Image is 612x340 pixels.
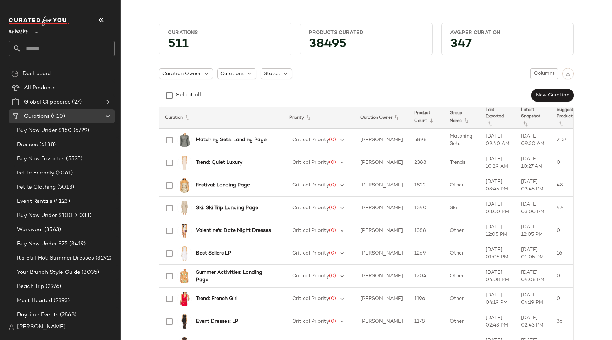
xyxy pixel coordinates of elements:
[515,288,551,310] td: [DATE] 04:19 PM
[17,127,72,135] span: Buy Now Under $150
[444,219,480,242] td: Other
[17,323,66,331] span: [PERSON_NAME]
[292,228,329,233] span: Critical Priority
[71,98,82,106] span: (27)
[480,219,515,242] td: [DATE] 12:05 PM
[444,151,480,174] td: Trends
[551,197,586,219] td: 474
[480,174,515,197] td: [DATE] 03:45 PM
[409,107,444,129] th: Product Count
[329,228,336,233] span: (0)
[515,265,551,288] td: [DATE] 04:08 PM
[450,29,565,36] div: Avg.per Curation
[551,242,586,265] td: 16
[515,129,551,151] td: [DATE] 09:30 AM
[43,226,61,234] span: (3563)
[177,292,192,306] img: MALR-WS998_V1.jpg
[159,107,284,129] th: Curation
[292,205,329,211] span: Critical Priority
[292,183,329,188] span: Critical Priority
[409,288,444,310] td: 1196
[329,251,336,256] span: (0)
[11,70,18,77] img: svg%3e
[162,70,201,78] span: Curation Owner
[50,112,65,121] span: (410)
[515,151,551,174] td: [DATE] 10:27 AM
[177,133,192,147] img: BAFE-WS27_V1.jpg
[444,39,570,52] div: 347
[17,141,38,149] span: Dresses
[355,219,409,242] td: [PERSON_NAME]
[565,71,570,76] img: svg%3e
[264,70,280,78] span: Status
[23,70,51,78] span: Dashboard
[94,254,111,262] span: (3292)
[303,39,429,52] div: 38495
[551,174,586,197] td: 48
[177,178,192,193] img: SHOW-WS535_V1.jpg
[292,160,329,165] span: Critical Priority
[329,273,336,279] span: (0)
[162,39,288,52] div: 511
[409,242,444,265] td: 1269
[9,16,69,26] img: cfy_white_logo.C9jOOHJF.svg
[329,137,336,143] span: (0)
[52,297,70,305] span: (2893)
[196,159,242,166] b: Trend: Quiet Luxury
[17,197,53,206] span: Event Rentals
[168,29,283,36] div: Curations
[309,29,424,36] div: Products Curated
[9,324,14,330] img: svg%3e
[480,197,515,219] td: [DATE] 03:00 PM
[220,70,244,78] span: Curations
[480,242,515,265] td: [DATE] 01:05 PM
[355,151,409,174] td: [PERSON_NAME]
[53,197,70,206] span: (4123)
[444,242,480,265] td: Other
[65,155,82,163] span: (5525)
[536,93,569,98] span: New Curation
[329,319,336,324] span: (0)
[17,169,54,177] span: Petite Friendly
[17,183,56,191] span: Petite Clothing
[292,137,329,143] span: Critical Priority
[515,242,551,265] td: [DATE] 01:05 PM
[355,265,409,288] td: [PERSON_NAME]
[177,201,192,215] img: LARX-WO338_V1.jpg
[80,268,99,277] span: (3035)
[292,273,329,279] span: Critical Priority
[444,129,480,151] td: Matching Sets
[515,197,551,219] td: [DATE] 03:00 PM
[72,127,89,135] span: (6729)
[17,297,52,305] span: Most Hearted
[551,107,586,129] th: Suggested Products
[480,151,515,174] td: [DATE] 10:29 AM
[409,197,444,219] td: 1540
[329,296,336,301] span: (0)
[177,269,192,283] img: SIF-WX66_V1.jpg
[444,197,480,219] td: Ski
[409,265,444,288] td: 1204
[196,318,238,325] b: Event Dresses: LP
[515,310,551,333] td: [DATE] 02:43 PM
[24,84,56,92] span: All Products
[196,136,267,144] b: Matching Sets: Landing Page
[355,310,409,333] td: [PERSON_NAME]
[177,156,192,170] img: ETEF-WD68_V1.jpg
[329,183,336,188] span: (0)
[444,288,480,310] td: Other
[551,219,586,242] td: 0
[54,169,73,177] span: (5061)
[38,141,56,149] span: (6138)
[355,174,409,197] td: [PERSON_NAME]
[329,160,336,165] span: (0)
[515,174,551,197] td: [DATE] 03:45 PM
[409,310,444,333] td: 1178
[17,155,65,163] span: Buy Now Favorites
[292,319,329,324] span: Critical Priority
[329,205,336,211] span: (0)
[177,224,192,238] img: IAMR-WD60_V1.jpg
[292,251,329,256] span: Critical Priority
[196,227,271,234] b: Valentine's: Date Night Dresses
[355,288,409,310] td: [PERSON_NAME]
